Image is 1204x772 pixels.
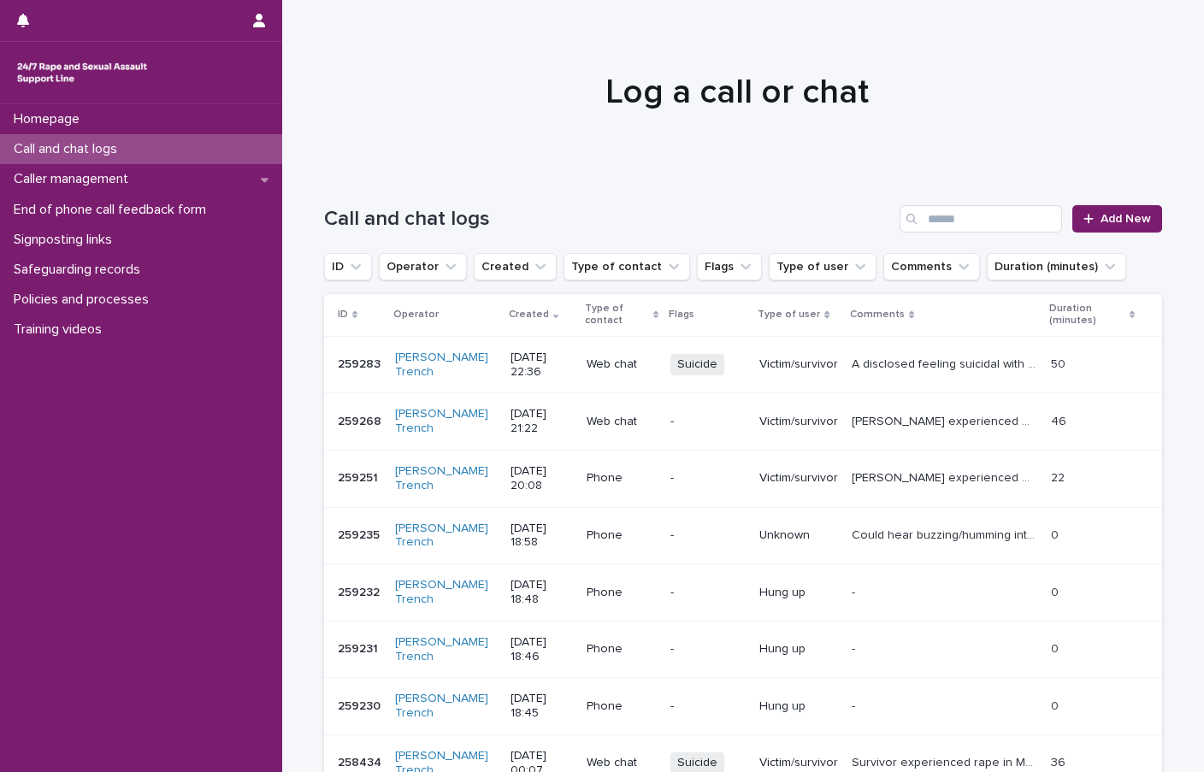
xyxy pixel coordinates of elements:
h1: Call and chat logs [324,207,893,232]
button: Type of contact [564,253,690,280]
p: End of phone call feedback form [7,202,220,218]
p: 259268 [338,411,385,429]
p: Caller management [7,171,142,187]
p: 0 [1051,696,1062,714]
p: Training videos [7,321,115,338]
p: 36 [1051,752,1069,770]
p: Duration (minutes) [1049,299,1125,331]
p: Web chat [587,415,657,429]
p: ID [338,305,348,324]
p: Web chat [587,756,657,770]
p: A disclosed feeling suicidal with plan to take own life. Explored feelings, coping, and support o... [852,354,1040,372]
tr: 259251259251 [PERSON_NAME] Trench [DATE] 20:08Phone-Victim/survivor[PERSON_NAME] experienced SV b... [324,450,1162,507]
p: Comments [850,305,905,324]
button: Type of user [769,253,876,280]
p: Tracey experienced SV and coerced into relationship when 17 by the father (47years old) of the ch... [852,411,1040,429]
p: [DATE] 18:45 [511,692,573,721]
tr: 259268259268 [PERSON_NAME] Trench [DATE] 21:22Web chat-Victim/survivor[PERSON_NAME] experienced S... [324,393,1162,451]
button: Operator [379,253,467,280]
p: Flags [669,305,694,324]
p: 22 [1051,468,1068,486]
a: [PERSON_NAME] Trench [395,522,497,551]
p: Signposting links [7,232,126,248]
p: [DATE] 21:22 [511,407,573,436]
p: Hung up [759,586,838,600]
a: [PERSON_NAME] Trench [395,635,497,664]
span: Add New [1101,213,1151,225]
p: [DATE] 20:08 [511,464,573,493]
input: Search [900,205,1062,233]
p: [DATE] 18:58 [511,522,573,551]
p: Phone [587,528,657,543]
p: Homepage [7,111,93,127]
p: Victim/survivor [759,415,838,429]
p: Victim/survivor [759,357,838,372]
a: [PERSON_NAME] Trench [395,578,497,607]
p: 259232 [338,582,383,600]
p: Created [509,305,549,324]
tr: 259230259230 [PERSON_NAME] Trench [DATE] 18:45Phone-Hung up-- 00 [324,678,1162,735]
tr: 259283259283 [PERSON_NAME] Trench [DATE] 22:36Web chatSuicideVictim/survivorA disclosed feeling s... [324,336,1162,393]
p: [DATE] 18:48 [511,578,573,607]
p: 259251 [338,468,381,486]
button: Created [474,253,557,280]
p: Victim/survivor [759,756,838,770]
p: - [670,586,746,600]
a: Add New [1072,205,1162,233]
tr: 259235259235 [PERSON_NAME] Trench [DATE] 18:58Phone-UnknownCould hear buzzing/humming interferenc... [324,507,1162,564]
p: Phone [587,471,657,486]
p: Phone [587,699,657,714]
p: - [852,582,859,600]
p: Survivor experienced rape in May by male friend of friend, resulting in bruising and bleeding. Ex... [852,752,1040,770]
p: Web chat [587,357,657,372]
p: 259283 [338,354,384,372]
p: - [670,415,746,429]
p: Hung up [759,642,838,657]
p: [DATE] 22:36 [511,351,573,380]
p: - [670,471,746,486]
p: Robin experienced SV by an older man at a party. Discussed capacity to consent and gave legal def... [852,468,1040,486]
p: Policies and processes [7,292,162,308]
p: Operator [393,305,439,324]
a: [PERSON_NAME] Trench [395,407,497,436]
span: Suicide [670,354,724,375]
p: - [670,642,746,657]
p: - [670,528,746,543]
p: 50 [1051,354,1069,372]
p: Type of contact [585,299,649,331]
a: [PERSON_NAME] Trench [395,351,497,380]
button: ID [324,253,372,280]
p: Call and chat logs [7,141,131,157]
tr: 259232259232 [PERSON_NAME] Trench [DATE] 18:48Phone-Hung up-- 00 [324,564,1162,622]
p: Victim/survivor [759,471,838,486]
button: Duration (minutes) [987,253,1126,280]
p: Phone [587,642,657,657]
button: Flags [697,253,762,280]
p: [DATE] 18:46 [511,635,573,664]
p: - [852,639,859,657]
a: [PERSON_NAME] Trench [395,692,497,721]
p: Safeguarding records [7,262,154,278]
p: - [670,699,746,714]
p: 259230 [338,696,384,714]
p: 259235 [338,525,383,543]
img: rhQMoQhaT3yELyF149Cw [14,56,150,90]
p: Could hear buzzing/humming interference on the line, unable to hear anyone speaking. Followed gui... [852,525,1040,543]
p: 258434 [338,752,385,770]
p: - [852,696,859,714]
p: Phone [587,586,657,600]
h1: Log a call or chat [318,72,1156,113]
p: 0 [1051,582,1062,600]
p: 0 [1051,639,1062,657]
a: [PERSON_NAME] Trench [395,464,497,493]
button: Comments [883,253,980,280]
p: Hung up [759,699,838,714]
p: Type of user [758,305,820,324]
p: Unknown [759,528,838,543]
p: 259231 [338,639,381,657]
p: 46 [1051,411,1070,429]
p: 0 [1051,525,1062,543]
tr: 259231259231 [PERSON_NAME] Trench [DATE] 18:46Phone-Hung up-- 00 [324,621,1162,678]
